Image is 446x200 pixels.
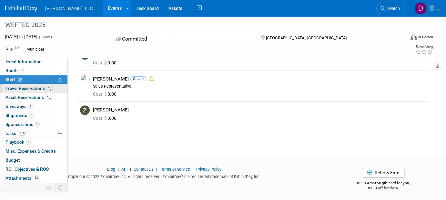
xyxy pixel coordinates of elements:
span: [PERSON_NAME], LLC [45,6,93,11]
a: Budget [0,156,67,165]
div: Sales Representative [93,84,426,89]
a: Booth [0,66,67,75]
span: Cost: $ [93,60,107,65]
a: Travel Reservations16 [0,84,67,93]
a: Tasks37% [0,129,67,138]
span: 0.00 [93,116,119,121]
a: Playbook3 [0,138,67,147]
span: Playbook [5,139,31,145]
span: Shipments [5,113,34,118]
a: Giveaways1 [0,102,67,111]
a: Refer & Earn [362,168,404,177]
div: Copyright © 2025 ExhibitDay, Inc. All rights reserved. ExhibitDay is a registered trademark of Ex... [5,172,324,180]
span: Onsite [130,76,146,81]
span: Booth [5,68,25,73]
span: Budget [5,157,20,163]
span: (5 days) [38,35,52,39]
span: Potential Scheduling Conflict -- at least one attendee is tagged in another overlapping event. [58,77,62,83]
div: In-Person [418,35,433,40]
div: Event Rating [415,45,433,49]
a: API [121,167,127,172]
span: Cost: $ [93,116,107,121]
div: [PERSON_NAME] [93,107,426,113]
span: | [128,167,133,172]
a: Misc. Expenses & Credits [0,147,67,156]
span: Travel Reservations [5,86,53,91]
span: Cost: $ [93,91,107,97]
div: $500 Amazon gift card for you, [333,176,433,191]
a: Asset Reservations18 [0,93,67,102]
span: Search [385,6,400,11]
a: Blog [107,167,115,172]
span: | [191,167,195,172]
span: ROI, Objectives & ROO [5,167,49,172]
div: [PERSON_NAME] [93,76,426,82]
span: [GEOGRAPHIC_DATA], [GEOGRAPHIC_DATA] [266,35,347,40]
td: Toggle Event Tabs [55,183,68,192]
img: Z.jpg [80,105,90,115]
i: Booth reservation complete [21,69,24,72]
img: ExhibitDay [5,5,37,12]
a: Shipments2 [0,111,67,120]
span: Asset Reservations [5,95,52,100]
img: Drew Vollbrecht [414,2,427,14]
span: Event Information [5,59,42,64]
a: Search [376,3,406,14]
span: Giveaways [5,104,33,109]
span: | [116,167,120,172]
div: $150 off for them. [333,186,433,191]
a: Sponsorships9 [0,120,67,129]
span: Attachments [5,176,39,181]
span: Tasks [5,131,26,136]
span: 20 [17,77,23,82]
div: WEFTEC 2025 [3,19,397,31]
sup: ® [181,174,183,177]
a: Attachments43 [0,174,67,183]
div: Municipal [25,46,46,53]
span: 18 [46,95,52,100]
a: Contact Us [134,167,154,172]
div: Event Format [370,33,433,43]
span: 0.00 [93,60,119,65]
td: Tags [5,45,19,53]
img: Format-Inperson.png [411,34,417,40]
span: 37% [18,131,26,136]
span: 9 [35,122,40,127]
span: | [155,167,159,172]
span: [DATE] [DATE] [5,34,37,39]
span: Staff [5,77,23,82]
span: 1 [28,104,33,109]
span: 2 [29,113,34,118]
td: Personalize Event Tab Strip [43,183,55,192]
span: 0.00 [93,91,119,97]
a: Event Information [0,57,67,66]
span: 43 [33,176,39,180]
a: Terms of Service [160,167,190,172]
a: ROI, Objectives & ROO [0,165,67,174]
span: Sponsorships [5,122,40,127]
span: Misc. Expenses & Credits [5,148,56,154]
div: Committed [114,33,250,45]
span: to [18,34,24,39]
a: Privacy Policy [196,167,221,172]
a: Staff20 [0,75,67,84]
span: 16 [46,86,53,91]
i: Double-book Warning! [149,76,154,81]
span: 3 [26,140,31,145]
